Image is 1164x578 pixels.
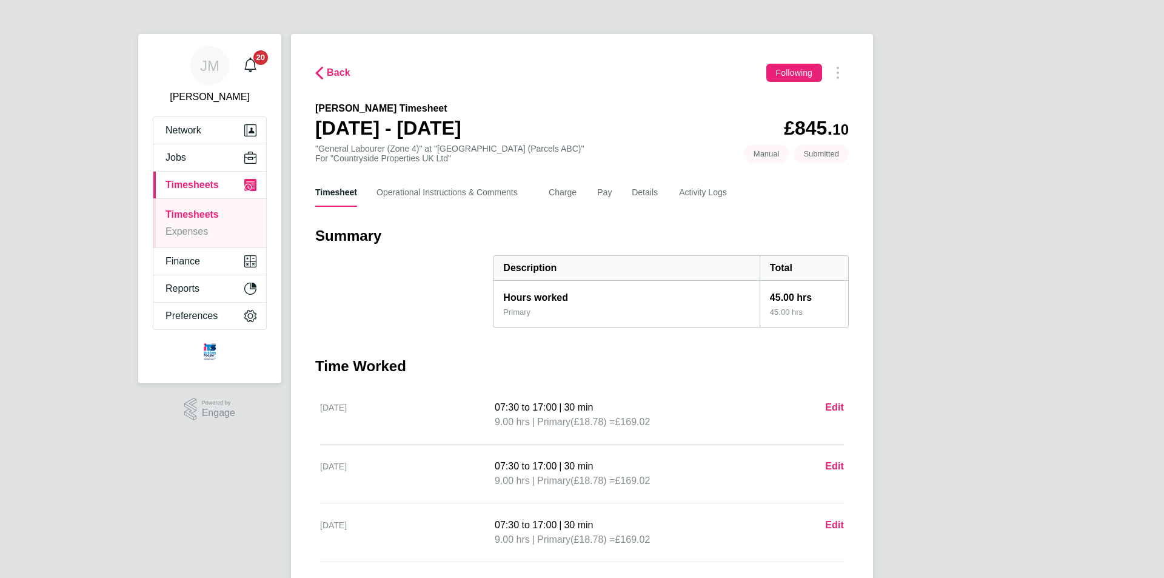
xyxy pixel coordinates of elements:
[153,275,266,302] button: Reports
[537,533,570,547] span: Primary
[315,153,584,163] div: For "Countryside Properties UK Ltd"
[760,307,848,327] div: 45.00 hrs
[153,248,266,275] button: Finance
[315,144,584,163] div: "General Labourer (Zone 4)" at "[GEOGRAPHIC_DATA] (Parcels ABC)"
[760,256,848,280] div: Total
[138,34,281,383] nav: Main navigation
[315,65,350,80] button: Back
[832,121,849,138] span: 10
[559,402,561,412] span: |
[825,461,844,471] span: Edit
[320,459,495,488] div: [DATE]
[549,178,578,207] button: Charge
[825,402,844,412] span: Edit
[503,307,530,317] div: Primary
[493,256,760,280] div: Description
[201,342,218,361] img: itsconstruction-logo-retina.png
[825,518,844,533] a: Edit
[632,178,660,207] button: Details
[532,534,535,545] span: |
[537,415,570,429] span: Primary
[495,461,557,471] span: 07:30 to 17:00
[597,178,612,207] button: Pay
[760,281,848,307] div: 45.00 hrs
[559,461,561,471] span: |
[166,180,219,190] span: Timesheets
[559,520,561,530] span: |
[532,417,535,427] span: |
[153,198,266,247] div: Timesheets
[166,283,199,294] span: Reports
[315,101,461,116] h2: [PERSON_NAME] Timesheet
[615,534,650,545] span: £169.02
[495,520,557,530] span: 07:30 to 17:00
[166,152,186,163] span: Jobs
[166,311,218,321] span: Preferences
[493,281,760,307] div: Hours worked
[166,226,208,237] a: Expenses
[166,125,201,136] span: Network
[825,459,844,474] a: Edit
[570,534,615,545] span: (£18.78) =
[166,209,219,220] a: Timesheets
[315,178,357,207] button: Timesheet
[495,476,530,486] span: 9.00 hrs
[238,46,263,85] a: 20
[493,255,849,328] div: Summary
[825,520,844,530] span: Edit
[776,68,812,78] span: Following
[153,46,267,104] a: JM[PERSON_NAME]
[327,66,350,80] span: Back
[315,116,461,140] h1: [DATE] - [DATE]
[202,408,235,418] span: Engage
[315,226,849,246] h3: Summary
[184,398,235,421] a: Powered byEngage
[253,50,268,65] span: 20
[679,178,732,207] button: Activity Logs
[315,357,849,376] h3: Time Worked
[564,520,593,530] span: 30 min
[537,474,570,488] span: Primary
[564,402,593,412] span: 30 min
[495,402,557,412] span: 07:30 to 17:00
[532,476,535,486] span: |
[495,417,530,427] span: 9.00 hrs
[320,400,495,429] div: [DATE]
[615,417,650,427] span: £169.02
[376,178,529,207] button: Operational Instructions & Comments
[153,342,267,361] a: Go to home page
[744,144,789,163] span: This timesheet was manually created.
[166,256,200,267] span: Finance
[153,144,266,171] button: Jobs
[564,461,593,471] span: 30 min
[495,534,530,545] span: 9.00 hrs
[827,63,849,82] button: Timesheets Menu
[615,476,650,486] span: £169.02
[784,117,849,139] app-decimal: £845.
[153,172,266,198] button: Timesheets
[794,144,849,163] span: This timesheet is Submitted.
[570,417,615,427] span: (£18.78) =
[320,518,495,547] div: [DATE]
[766,64,822,82] button: Following
[570,476,615,486] span: (£18.78) =
[153,303,266,329] button: Preferences
[153,90,267,104] span: Joe Melmoth
[200,58,219,73] span: JM
[153,117,266,144] button: Network
[202,398,235,408] span: Powered by
[825,400,844,415] a: Edit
